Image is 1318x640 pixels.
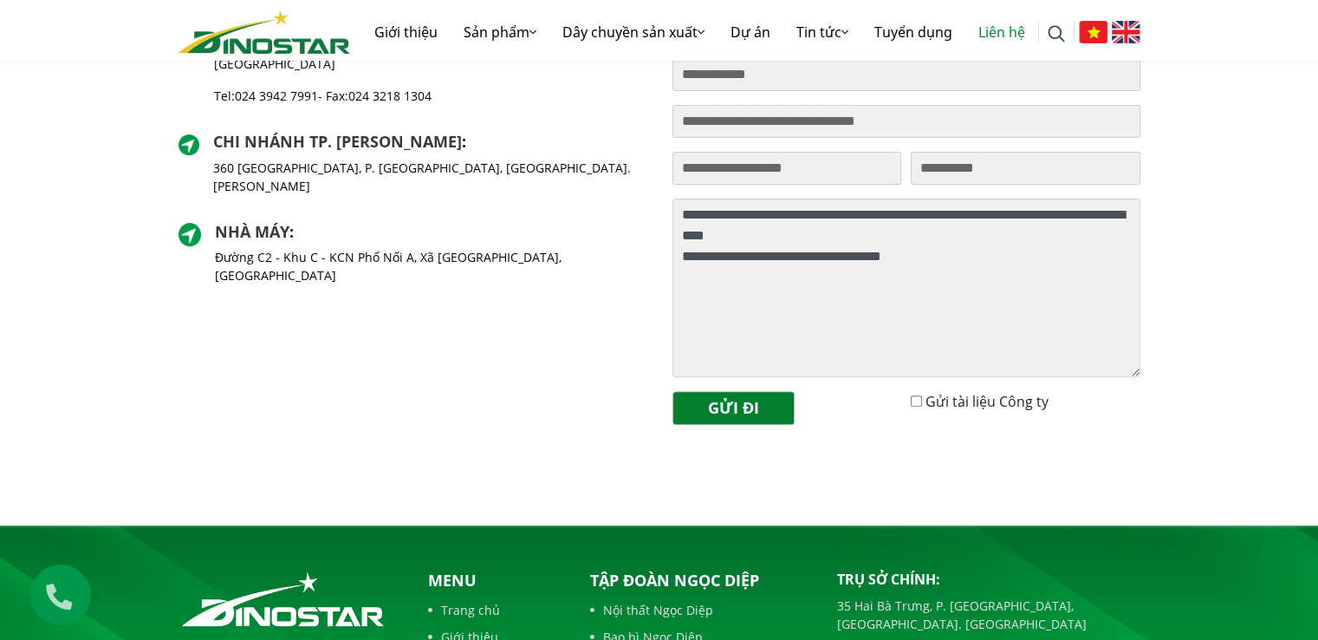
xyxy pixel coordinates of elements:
a: 024 3942 7991 [235,88,318,104]
a: Dự án [717,4,783,60]
label: Gửi tài liệu Công ty [925,391,1049,412]
a: Giới thiệu [361,4,451,60]
a: 024 3218 1304 [348,88,432,104]
a: Nội thất Ngọc Diệp [590,601,811,619]
h2: : [213,133,646,152]
p: Trụ sở chính: [837,569,1140,590]
a: Dây chuyền sản xuất [549,4,717,60]
img: search [1048,25,1065,42]
p: Đường C2 - Khu C - KCN Phố Nối A, Xã [GEOGRAPHIC_DATA], [GEOGRAPHIC_DATA] [215,248,646,284]
img: directer [179,134,199,155]
a: Nhà máy [215,221,289,242]
a: Liên hệ [965,4,1038,60]
img: Tiếng Việt [1079,21,1107,43]
p: 35 Hai Bà Trưng, P. [GEOGRAPHIC_DATA], [GEOGRAPHIC_DATA]. [GEOGRAPHIC_DATA] [837,597,1140,633]
img: logo_footer [179,569,387,630]
img: English [1112,21,1140,43]
button: Gửi đi [672,391,795,425]
a: Sản phẩm [451,4,549,60]
img: logo [179,10,350,54]
p: Tel: - Fax: [214,87,646,105]
img: directer [179,223,202,246]
h2: : [215,223,646,242]
p: Tập đoàn Ngọc Diệp [590,569,811,592]
p: 360 [GEOGRAPHIC_DATA], P. [GEOGRAPHIC_DATA], [GEOGRAPHIC_DATA]. [PERSON_NAME] [213,159,646,195]
a: Tin tức [783,4,861,60]
a: Tuyển dụng [861,4,965,60]
p: Menu [428,569,562,592]
a: Chi nhánh TP. [PERSON_NAME] [213,131,462,152]
a: Trang chủ [428,601,562,619]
